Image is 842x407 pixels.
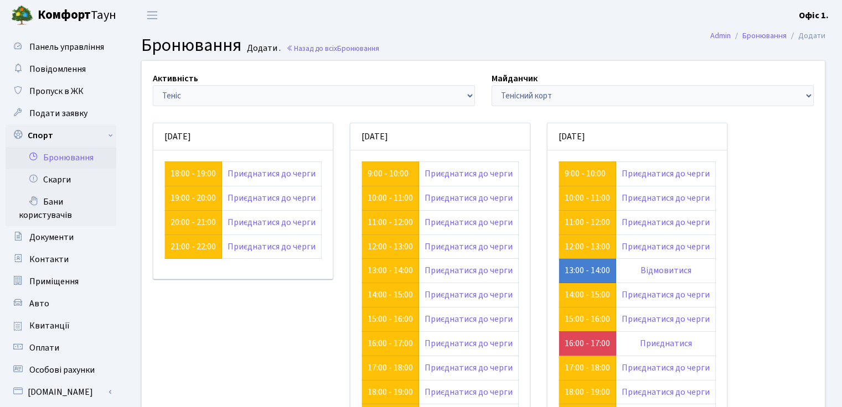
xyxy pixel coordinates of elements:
[425,168,513,180] a: Приєднатися до черги
[171,192,216,204] a: 19:00 - 20:00
[6,102,116,124] a: Подати заявку
[425,362,513,374] a: Приєднатися до черги
[368,192,413,204] a: 10:00 - 11:00
[228,241,316,253] a: Приєднатися до черги
[286,43,379,54] a: Назад до всіхБронювання
[6,36,116,58] a: Панель управління
[38,6,91,24] b: Комфорт
[565,168,606,180] a: 9:00 - 10:00
[492,72,538,85] label: Майданчик
[368,337,413,349] a: 16:00 - 17:00
[565,386,610,398] a: 18:00 - 19:00
[787,30,825,42] li: Додати
[29,342,59,354] span: Оплати
[425,216,513,228] a: Приєднатися до черги
[368,241,413,253] a: 12:00 - 13:00
[6,169,116,191] a: Скарги
[29,298,49,310] span: Авто
[153,72,198,85] label: Активність
[425,192,513,204] a: Приєднатися до черги
[547,123,727,150] div: [DATE]
[350,123,530,150] div: [DATE]
[38,6,116,25] span: Таун
[368,168,409,180] a: 9:00 - 10:00
[171,168,216,180] a: 18:00 - 19:00
[29,253,69,265] span: Контакти
[6,248,116,270] a: Контакти
[565,289,610,301] a: 14:00 - 15:00
[29,275,79,288] span: Приміщення
[622,289,710,301] a: Приєднатися до черги
[153,123,333,150] div: [DATE]
[622,362,710,374] a: Приєднатися до черги
[622,168,710,180] a: Приєднатися до черги
[29,41,104,53] span: Панель управління
[29,231,74,243] span: Документи
[6,191,116,226] a: Бани користувачів
[640,337,692,349] a: Приєднатися
[425,264,513,276] a: Приєднатися до черги
[6,147,116,169] a: Бронювання
[6,124,116,147] a: Спорт
[565,313,610,325] a: 15:00 - 16:00
[622,241,710,253] a: Приєднатися до черги
[6,226,116,248] a: Документи
[425,313,513,325] a: Приєднатися до черги
[565,362,610,374] a: 17:00 - 18:00
[337,43,379,54] span: Бронювання
[6,293,116,315] a: Авто
[29,320,70,332] span: Квитанції
[622,386,710,398] a: Приєднатися до черги
[29,63,86,75] span: Повідомлення
[6,315,116,337] a: Квитанції
[29,364,95,376] span: Особові рахунки
[368,264,413,276] a: 13:00 - 14:00
[799,9,829,22] a: Офіс 1.
[228,216,316,228] a: Приєднатися до черги
[368,386,413,398] a: 18:00 - 19:00
[622,313,710,325] a: Приєднатися до черги
[622,192,710,204] a: Приєднатися до черги
[742,30,787,41] a: Бронювання
[6,58,116,80] a: Повідомлення
[565,192,610,204] a: 10:00 - 11:00
[141,33,241,58] span: Бронювання
[6,381,116,403] a: [DOMAIN_NAME]
[694,24,842,48] nav: breadcrumb
[228,192,316,204] a: Приєднатися до черги
[171,241,216,253] a: 21:00 - 22:00
[6,270,116,293] a: Приміщення
[640,264,691,276] a: Відмовитися
[565,264,610,276] a: 13:00 - 14:00
[6,80,116,102] a: Пропуск в ЖК
[138,6,166,24] button: Переключити навігацію
[368,216,413,228] a: 11:00 - 12:00
[425,241,513,253] a: Приєднатися до черги
[622,216,710,228] a: Приєднатися до черги
[710,30,731,41] a: Admin
[6,359,116,381] a: Особові рахунки
[171,216,216,228] a: 20:00 - 21:00
[11,4,33,27] img: logo.png
[425,289,513,301] a: Приєднатися до черги
[368,289,413,301] a: 14:00 - 15:00
[368,362,413,374] a: 17:00 - 18:00
[425,386,513,398] a: Приєднатися до черги
[565,241,610,253] a: 12:00 - 13:00
[368,313,413,325] a: 15:00 - 16:00
[425,337,513,349] a: Приєднатися до черги
[6,337,116,359] a: Оплати
[245,43,281,54] small: Додати .
[565,216,610,228] a: 11:00 - 12:00
[29,85,84,97] span: Пропуск в ЖК
[565,337,610,349] a: 16:00 - 17:00
[228,168,316,180] a: Приєднатися до черги
[29,107,87,119] span: Подати заявку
